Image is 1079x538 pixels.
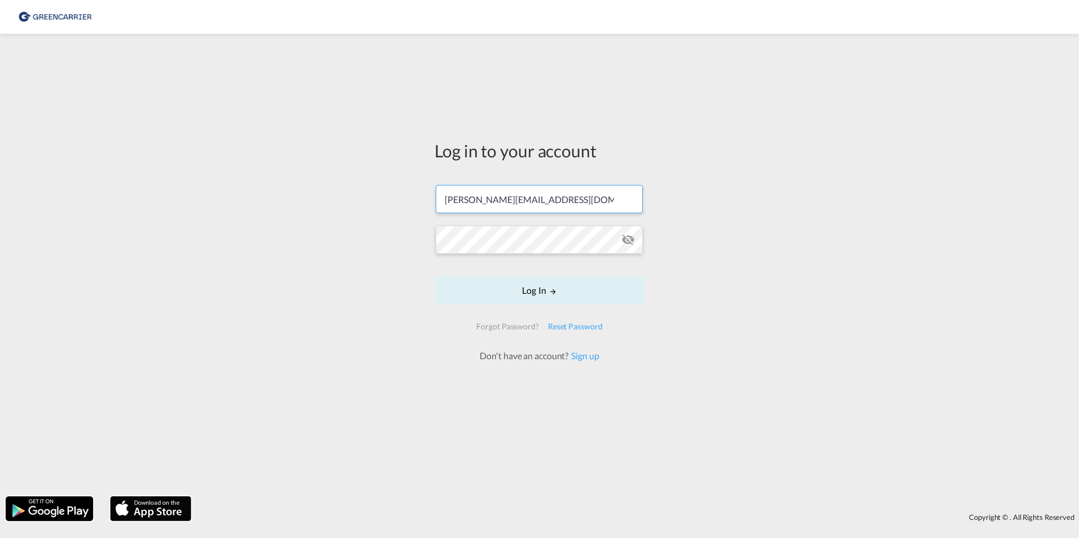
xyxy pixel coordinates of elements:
button: LOGIN [435,276,644,305]
div: Forgot Password? [472,316,543,337]
div: Reset Password [543,316,607,337]
div: Don't have an account? [467,350,611,362]
img: google.png [5,495,94,522]
div: Copyright © . All Rights Reserved [197,508,1079,527]
div: Log in to your account [435,139,644,162]
img: apple.png [109,495,192,522]
input: Enter email/phone number [436,185,643,213]
img: 8cf206808afe11efa76fcd1e3d746489.png [17,5,93,30]
a: Sign up [568,350,599,361]
md-icon: icon-eye-off [621,233,635,246]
